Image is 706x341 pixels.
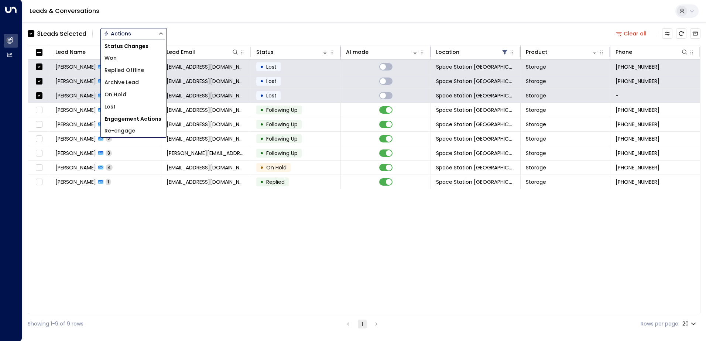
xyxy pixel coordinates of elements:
[616,178,659,186] span: +447791380990
[55,164,96,171] span: Karen Johnson
[690,28,700,39] button: Archived Leads
[34,134,44,144] span: Toggle select row
[526,178,546,186] span: Storage
[104,91,126,99] span: On Hold
[346,48,418,56] div: AI mode
[256,48,329,56] div: Status
[28,320,83,328] div: Showing 1-9 of 9 rows
[436,77,515,85] span: Space Station Solihull
[34,91,44,100] span: Toggle select row
[676,28,686,39] span: Refresh
[266,164,287,171] span: On Hold
[34,178,44,187] span: Toggle select row
[104,79,139,86] span: Archive Lead
[167,178,246,186] span: robodar@aol.com
[260,75,264,87] div: •
[167,106,246,114] span: davidpardoe@hotmail.co.uk
[167,164,246,171] span: hello@karennjohnson.co.uk
[167,77,246,85] span: marcusrichardmoody86@gmail.com
[616,77,659,85] span: +447598604728
[30,7,99,15] a: Leads & Conversations
[266,63,277,70] span: Lost
[436,135,515,142] span: Space Station Solihull
[436,178,515,186] span: Space Station Solihull
[167,63,246,70] span: fraz151@hotmail.com
[616,121,659,128] span: +447487600418
[55,149,96,157] span: Alex Lowe
[526,63,546,70] span: Storage
[616,164,659,171] span: +447500535001
[106,179,111,185] span: 1
[34,48,44,57] span: Toggle select all
[616,48,688,56] div: Phone
[682,318,698,329] div: 20
[100,28,167,39] div: Button group with a nested menu
[106,164,113,170] span: 4
[34,62,44,72] span: Toggle select row
[526,92,546,99] span: Storage
[610,89,700,103] td: -
[260,61,264,73] div: •
[34,106,44,115] span: Toggle select row
[436,149,515,157] span: Space Station Solihull
[104,127,135,135] span: Re-engage
[436,92,515,99] span: Space Station Solihull
[256,48,274,56] div: Status
[104,30,131,37] div: Actions
[641,320,679,328] label: Rows per page:
[260,132,264,145] div: •
[526,48,598,56] div: Product
[106,150,112,156] span: 3
[100,28,167,39] button: Actions
[167,92,246,99] span: harrietmoorehead@gmail.com
[55,48,86,56] div: Lead Name
[34,149,44,158] span: Toggle select row
[34,120,44,129] span: Toggle select row
[104,54,117,62] span: Won
[436,48,508,56] div: Location
[167,48,239,56] div: Lead Email
[55,121,96,128] span: Daniel Carr
[167,48,195,56] div: Lead Email
[55,77,96,85] span: Marcus Moody
[106,135,112,142] span: 2
[616,63,659,70] span: +447736681293
[266,77,277,85] span: Lost
[346,48,369,56] div: AI mode
[55,48,149,56] div: Lead Name
[266,178,285,186] span: Replied
[55,92,96,99] span: Harriet Moorehead
[167,149,246,157] span: alex@alexlowe.com
[167,135,246,142] span: info@pureplushproperties.co.uk
[526,106,546,114] span: Storage
[55,106,96,114] span: David Pardoe
[266,121,298,128] span: Following Up
[34,163,44,172] span: Toggle select row
[526,149,546,157] span: Storage
[436,164,515,171] span: Space Station Solihull
[55,178,96,186] span: David Robertson
[266,92,277,99] span: Lost
[266,149,298,157] span: Following Up
[167,121,246,128] span: danielcarr01@hotmail.com
[616,149,659,157] span: +447725729951
[101,41,167,52] h1: Status Changes
[260,89,264,102] div: •
[260,104,264,116] div: •
[436,121,515,128] span: Space Station Solihull
[266,135,298,142] span: Following Up
[613,28,650,39] button: Clear all
[526,48,547,56] div: Product
[101,113,167,125] h1: Engagement Actions
[526,164,546,171] span: Storage
[358,320,367,328] button: page 1
[616,48,632,56] div: Phone
[104,66,144,74] span: Replied Offline
[55,63,96,70] span: Faisal Hussain
[104,103,116,111] span: Lost
[662,28,672,39] button: Customize
[260,161,264,174] div: •
[436,63,515,70] span: Space Station Solihull
[616,135,659,142] span: +447950779075
[616,106,659,114] span: +447756454342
